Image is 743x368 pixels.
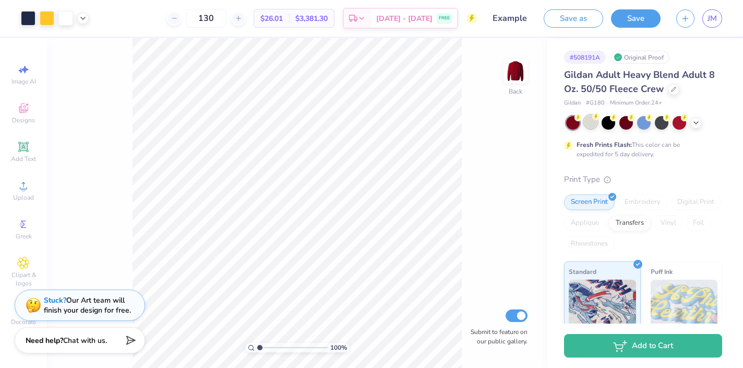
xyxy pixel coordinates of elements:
div: Embroidery [618,194,667,210]
span: Image AI [11,77,36,86]
button: Save as [544,9,603,28]
div: Rhinestones [564,236,615,252]
span: Puff Ink [651,266,673,277]
div: Foil [686,215,711,231]
span: Minimum Order: 24 + [610,99,662,108]
img: Back [505,61,526,82]
div: Print Type [564,174,722,186]
div: Transfers [609,215,651,231]
img: Puff Ink [651,280,718,332]
div: Applique [564,215,606,231]
div: Screen Print [564,194,615,210]
strong: Fresh Prints Flash: [577,141,632,149]
span: Decorate [11,318,36,326]
input: Untitled Design [485,8,536,29]
input: – – [186,9,226,28]
div: Our Art team will finish your design for free. [44,295,131,315]
span: # G180 [586,99,605,108]
span: Greek [16,232,32,240]
span: JM [708,13,717,25]
div: Digital Print [670,194,721,210]
a: JM [702,9,722,28]
div: # 508191A [564,51,606,64]
span: Chat with us. [63,336,107,346]
button: Save [611,9,661,28]
span: Add Text [11,155,36,163]
span: $3,381.30 [295,13,328,24]
strong: Need help? [26,336,63,346]
img: Standard [569,280,636,332]
span: Designs [12,116,35,124]
button: Add to Cart [564,334,722,358]
div: Vinyl [654,215,683,231]
span: [DATE] - [DATE] [376,13,433,24]
div: Back [509,87,522,96]
span: Clipart & logos [5,271,42,287]
span: 100 % [330,343,347,352]
span: Standard [569,266,596,277]
span: FREE [439,15,450,22]
strong: Stuck? [44,295,66,305]
div: This color can be expedited for 5 day delivery. [577,140,705,159]
div: Original Proof [611,51,669,64]
span: Upload [13,193,34,202]
span: $26.01 [260,13,283,24]
span: Gildan Adult Heavy Blend Adult 8 Oz. 50/50 Fleece Crew [564,68,715,95]
label: Submit to feature on our public gallery. [465,327,528,346]
span: Gildan [564,99,581,108]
